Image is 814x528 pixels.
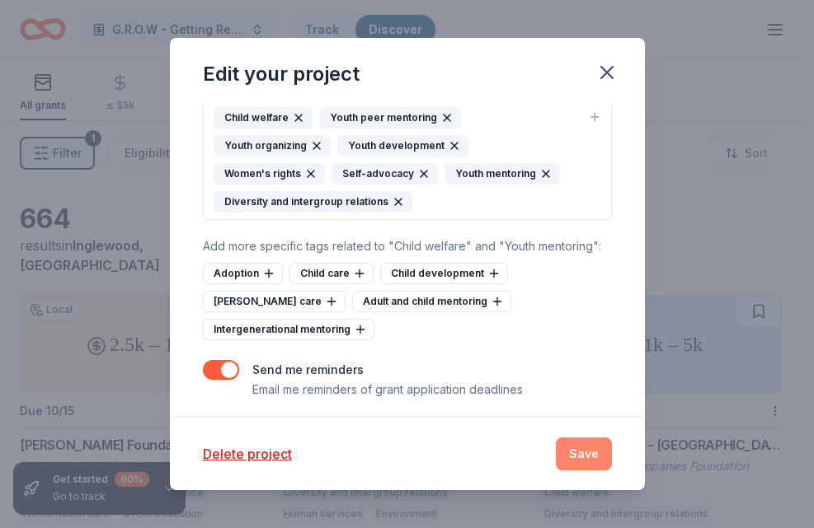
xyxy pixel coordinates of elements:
label: Send me reminders [252,362,364,376]
div: Self-advocacy [332,163,438,185]
div: Child care [289,263,374,284]
div: Youth mentoring [445,163,560,185]
div: Diversity and intergroup relations [214,191,412,213]
div: Adult and child mentoring [352,291,511,312]
div: Child welfare [214,107,313,128]
button: Delete project [203,444,292,464]
div: Adoption [203,263,283,284]
button: Save [556,437,612,470]
div: Add more specific tags related to "Child welfare" and "Youth mentoring" : [203,236,612,256]
div: Child development [380,263,508,284]
div: Youth peer mentoring [319,107,461,128]
button: Child welfareYouth peer mentoringYouth organizingYouth developmentWomen's rightsSelf-advocacyYout... [203,100,612,220]
div: Youth development [337,135,468,157]
div: Intergenerational mentoring [203,319,374,340]
div: [PERSON_NAME] care [203,291,346,312]
p: Email me reminders of grant application deadlines [252,380,523,400]
div: Edit your project [203,61,360,87]
div: Youth organizing [214,135,331,157]
div: Women's rights [214,163,325,185]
